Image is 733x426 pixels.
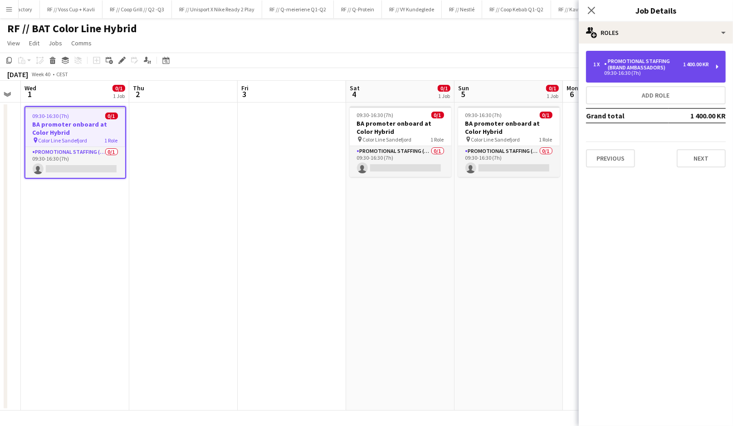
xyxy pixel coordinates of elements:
div: 1 x [593,61,604,68]
button: Next [677,149,726,167]
span: Thu [133,84,144,92]
span: 3 [240,89,249,99]
button: RF // Nestlé [442,0,482,18]
td: 1 400.00 KR [669,108,726,123]
app-card-role: Promotional Staffing (Brand Ambassadors)0/109:30-16:30 (7h) [458,146,560,177]
div: [DATE] [7,70,28,79]
span: 5 [457,89,469,99]
span: 1 [23,89,36,99]
span: Sun [458,84,469,92]
span: Comms [71,39,92,47]
app-job-card: 09:30-16:30 (7h)0/1BA promoter onboard at Color Hybrid Color Line Sandefjord1 RolePromotional Sta... [350,106,451,177]
app-card-role: Promotional Staffing (Brand Ambassadors)0/109:30-16:30 (7h) [25,147,125,178]
div: 1 400.00 KR [683,61,709,68]
span: 0/1 [105,113,118,119]
div: 1 Job [547,93,558,99]
span: 09:30-16:30 (7h) [465,112,502,118]
span: 0/1 [546,85,559,92]
span: 09:30-16:30 (7h) [357,112,394,118]
span: Week 40 [30,71,53,78]
h3: BA promoter onboard at Color Hybrid [458,119,560,136]
button: RF // Q-meieriene Q1-Q2 [262,0,334,18]
h3: BA promoter onboard at Color Hybrid [25,120,125,137]
app-job-card: 09:30-16:30 (7h)0/1BA promoter onboard at Color Hybrid Color Line Sandefjord1 RolePromotional Sta... [24,106,126,179]
div: 09:30-16:30 (7h) [593,71,709,75]
span: View [7,39,20,47]
span: 0/1 [112,85,125,92]
a: View [4,37,24,49]
div: Promotional Staffing (Brand Ambassadors) [604,58,683,71]
span: 0/1 [438,85,450,92]
button: Add role [586,86,726,104]
span: Jobs [49,39,62,47]
div: CEST [56,71,68,78]
button: RF // Unisport X Nike Ready 2 Play [172,0,262,18]
span: Fri [241,84,249,92]
h1: RF // BAT Color Line Hybrid [7,22,137,35]
app-card-role: Promotional Staffing (Brand Ambassadors)0/109:30-16:30 (7h) [350,146,451,177]
button: RF // Coop Kebab Q1-Q2 [482,0,551,18]
button: RF // Voss Cup + Kavli [40,0,103,18]
span: 4 [348,89,360,99]
button: RF // VY Kundeglede [382,0,442,18]
div: 1 Job [113,93,125,99]
h3: Job Details [579,5,733,16]
button: Previous [586,149,635,167]
td: Grand total [586,108,669,123]
span: 1 Role [539,136,552,143]
span: Mon [567,84,578,92]
app-job-card: 09:30-16:30 (7h)0/1BA promoter onboard at Color Hybrid Color Line Sandefjord1 RolePromotional Sta... [458,106,560,177]
span: 0/1 [431,112,444,118]
span: 1 Role [105,137,118,144]
span: 2 [132,89,144,99]
span: Color Line Sandefjord [363,136,412,143]
a: Edit [25,37,43,49]
h3: BA promoter onboard at Color Hybrid [350,119,451,136]
a: Comms [68,37,95,49]
div: 1 Job [438,93,450,99]
div: Roles [579,22,733,44]
a: Jobs [45,37,66,49]
button: RF // Kavli Cheddar Q3 [551,0,618,18]
span: Color Line Sandefjord [471,136,520,143]
span: Color Line Sandefjord [39,137,88,144]
span: Wed [24,84,36,92]
button: RF // Coop Grill // Q2 -Q3 [103,0,172,18]
span: 0/1 [540,112,552,118]
button: RF // Q-Protein [334,0,382,18]
span: 6 [565,89,578,99]
span: Sat [350,84,360,92]
span: 1 Role [431,136,444,143]
span: 09:30-16:30 (7h) [33,113,69,119]
span: Edit [29,39,39,47]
